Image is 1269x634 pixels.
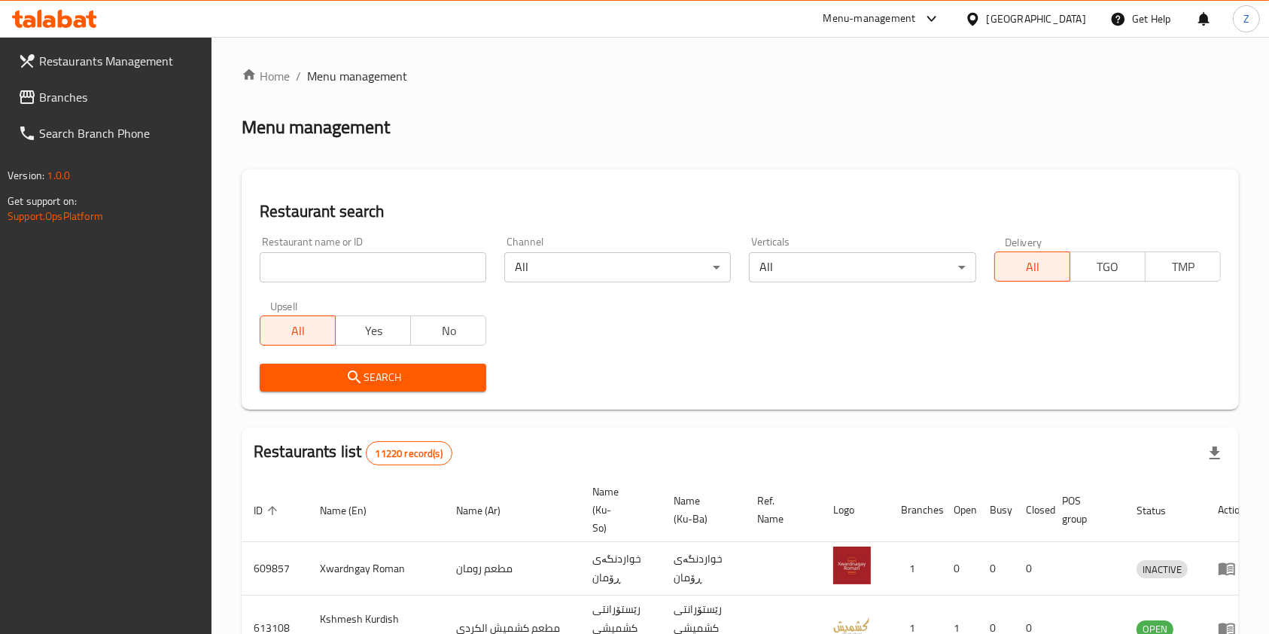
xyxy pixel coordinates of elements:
td: 0 [942,542,978,596]
button: Search [260,364,486,392]
div: All [749,252,975,282]
h2: Restaurants list [254,440,452,465]
span: Menu management [307,67,407,85]
div: INACTIVE [1137,560,1188,578]
td: 0 [978,542,1014,596]
button: No [410,315,486,346]
div: [GEOGRAPHIC_DATA] [987,11,1086,27]
td: مطعم رومان [444,542,580,596]
button: TMP [1145,251,1221,282]
span: TMP [1152,256,1215,278]
span: ID [254,501,282,520]
div: Menu [1218,559,1246,578]
span: Name (Ku-So) [592,483,644,537]
button: TGO [1070,251,1146,282]
button: All [260,315,336,346]
td: خواردنگەی ڕۆمان [580,542,662,596]
th: Action [1206,478,1258,542]
th: Logo [821,478,889,542]
div: Export file [1197,435,1233,471]
h2: Restaurant search [260,200,1221,223]
span: INACTIVE [1137,561,1188,578]
span: Branches [39,88,200,106]
td: Xwardngay Roman [308,542,444,596]
div: All [504,252,731,282]
td: خواردنگەی ڕۆمان [662,542,745,596]
td: 1 [889,542,942,596]
span: Search [272,368,474,387]
h2: Menu management [242,115,390,139]
span: Ref. Name [757,492,803,528]
span: Name (Ku-Ba) [674,492,727,528]
th: Closed [1014,478,1050,542]
span: No [417,320,480,342]
span: Name (En) [320,501,386,520]
label: Delivery [1005,236,1042,247]
a: Search Branch Phone [6,115,212,151]
span: Yes [342,320,405,342]
button: All [994,251,1070,282]
span: Status [1137,501,1185,520]
span: 11220 record(s) [367,447,452,461]
div: Menu-management [823,10,916,28]
a: Restaurants Management [6,43,212,79]
span: TGO [1076,256,1140,278]
td: 0 [1014,542,1050,596]
input: Search for restaurant name or ID.. [260,252,486,282]
th: Branches [889,478,942,542]
span: Z [1243,11,1249,27]
div: Total records count [366,441,452,465]
span: 1.0.0 [47,166,70,185]
td: 609857 [242,542,308,596]
label: Upsell [270,300,298,311]
span: Name (Ar) [456,501,520,520]
span: Restaurants Management [39,52,200,70]
span: All [1001,256,1064,278]
nav: breadcrumb [242,67,1239,85]
button: Yes [335,315,411,346]
a: Branches [6,79,212,115]
li: / [296,67,301,85]
th: Open [942,478,978,542]
span: Search Branch Phone [39,124,200,142]
img: Xwardngay Roman [833,547,871,584]
span: Get support on: [8,191,77,211]
span: All [266,320,330,342]
a: Support.OpsPlatform [8,206,103,226]
span: POS group [1062,492,1106,528]
span: Version: [8,166,44,185]
a: Home [242,67,290,85]
th: Busy [978,478,1014,542]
